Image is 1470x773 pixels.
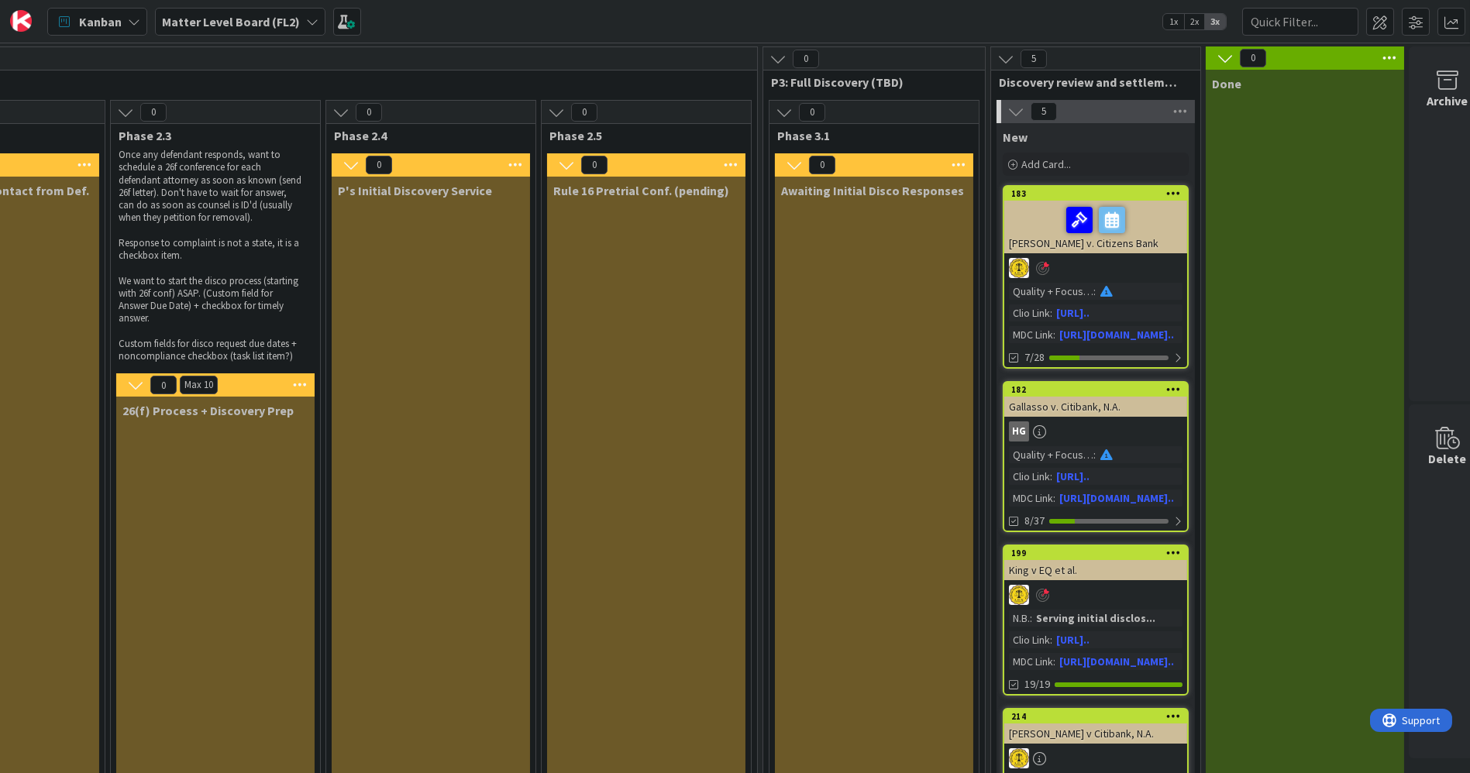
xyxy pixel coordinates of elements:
[1030,610,1032,627] span: :
[356,103,382,122] span: 0
[799,103,825,122] span: 0
[999,74,1181,90] span: Discovery review and settlement discussions underway
[1004,546,1187,560] div: 199
[119,128,301,143] span: Phase 2.3
[1009,631,1050,648] div: Clio Link
[1163,14,1184,29] span: 1x
[1205,14,1226,29] span: 3x
[1004,397,1187,417] div: Gallasso v. Citibank, N.A.
[571,103,597,122] span: 0
[1004,560,1187,580] div: King v EQ et al.
[1009,468,1050,485] div: Clio Link
[1059,491,1174,505] a: [URL][DOMAIN_NAME]..
[366,156,392,174] span: 0
[1053,326,1055,343] span: :
[1024,349,1045,366] span: 7/28
[1009,421,1029,441] div: HG
[119,275,301,325] p: We want to start the disco process (starting with 26f conf) ASAP. (Custom field for Answer Due Da...
[119,237,301,263] p: Response to complaint is not a state, it is a checkbox item.
[119,338,301,363] p: Custom fields for disco request due dates + noncompliance checkbox (task list item?)
[1056,306,1090,320] a: [URL]..
[777,128,959,143] span: Phase 3.1
[1059,328,1174,342] a: [URL][DOMAIN_NAME]..
[1056,469,1090,483] a: [URL]..
[1011,384,1187,395] div: 182
[1009,653,1053,670] div: MDC Link
[1004,748,1187,768] div: TG
[1004,723,1187,744] div: [PERSON_NAME] v Citibank, N.A.
[1242,8,1358,36] input: Quick Filter...
[1009,326,1053,343] div: MDC Link
[1003,129,1028,145] span: New
[1011,188,1187,199] div: 183
[553,183,729,198] span: Rule 16 Pretrial Conf. (pending)
[1004,421,1187,441] div: HG
[1059,654,1174,668] a: [URL][DOMAIN_NAME]..
[793,50,819,68] span: 0
[1004,546,1187,580] div: 199King v EQ et al.
[184,381,213,389] div: Max 10
[1009,258,1029,278] img: TG
[1004,201,1187,253] div: [PERSON_NAME] v. Citizens Bank
[809,156,835,174] span: 0
[1009,283,1093,300] div: Quality + Focus Level
[1429,449,1467,468] div: Delete
[1004,709,1187,744] div: 214[PERSON_NAME] v Citibank, N.A.
[1004,383,1187,417] div: 182Gallasso v. Citibank, N.A.
[1004,187,1187,201] div: 183
[1011,548,1187,558] div: 199
[10,10,32,32] img: Visit kanbanzone.com
[162,14,300,29] b: Matter Level Board (FL2)
[1053,490,1055,507] span: :
[1004,187,1187,253] div: 183[PERSON_NAME] v. Citizens Bank
[1021,157,1071,171] span: Add Card...
[1427,91,1468,110] div: Archive
[1050,631,1052,648] span: :
[1004,383,1187,397] div: 182
[1009,610,1030,627] div: N.B.
[1093,446,1096,463] span: :
[119,149,301,225] p: Once any defendant responds, want to schedule a 26f conference for each defendant attorney as soo...
[1184,14,1205,29] span: 2x
[1050,468,1052,485] span: :
[1009,304,1050,321] div: Clio Link
[1004,709,1187,723] div: 214
[781,183,964,198] span: Awaiting Initial Disco Responses
[1050,304,1052,321] span: :
[334,128,516,143] span: Phase 2.4
[1031,102,1057,121] span: 5
[1004,585,1187,605] div: TG
[771,74,966,90] span: P3: Full Discovery (TBD)
[1024,676,1050,692] span: 19/19
[1021,50,1047,68] span: 5
[33,2,71,21] span: Support
[1009,446,1093,463] div: Quality + Focus Level
[581,156,608,174] span: 0
[122,403,294,418] span: 26(f) Process + Discovery Prep
[549,128,732,143] span: Phase 2.5
[1009,585,1029,605] img: TG
[140,103,167,122] span: 0
[1004,258,1187,278] div: TG
[1212,76,1241,91] span: Done
[1009,490,1053,507] div: MDC Link
[1240,49,1266,67] span: 0
[79,12,122,31] span: Kanban
[1009,748,1029,768] img: TG
[338,183,492,198] span: P's Initial Discovery Service
[1011,711,1187,722] div: 214
[1024,513,1045,529] span: 8/37
[1093,283,1096,300] span: :
[1056,633,1090,647] a: [URL]..
[1032,610,1159,627] div: Serving initial disclos...
[1053,653,1055,670] span: :
[150,376,177,394] span: 0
